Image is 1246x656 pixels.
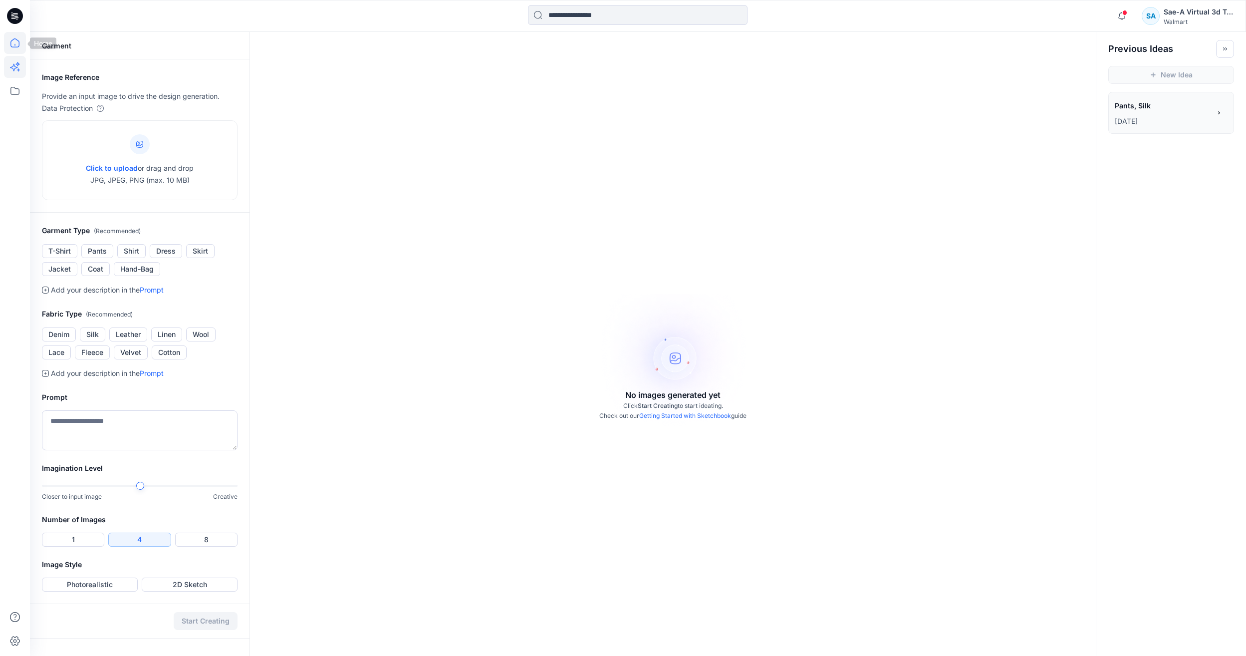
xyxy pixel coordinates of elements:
p: Click to start ideating. Check out our guide [599,401,747,421]
h2: Fabric Type [42,308,238,321]
p: No images generated yet [625,389,721,401]
span: ( Recommended ) [94,227,141,235]
span: ( Recommended ) [86,311,133,318]
p: Creative [213,492,238,502]
button: Skirt [186,244,215,258]
button: Cotton [152,345,187,359]
div: Walmart [1164,18,1234,25]
span: Start Creating [638,402,678,409]
button: Denim [42,328,76,341]
button: 2D Sketch [142,578,238,592]
button: Toggle idea bar [1216,40,1234,58]
button: Velvet [114,345,148,359]
button: Fleece [75,345,110,359]
a: Getting Started with Sketchbook [639,412,731,419]
button: Shirt [117,244,146,258]
button: Coat [81,262,110,276]
h2: Imagination Level [42,462,238,474]
button: Leather [109,328,147,341]
span: Pants, Silk [1115,98,1210,113]
button: Photorealistic [42,578,138,592]
button: T-Shirt [42,244,77,258]
h2: Image Style [42,559,238,571]
p: or drag and drop JPG, JPEG, PNG (max. 10 MB) [86,162,194,186]
button: 8 [175,533,238,547]
button: Lace [42,345,71,359]
button: Wool [186,328,216,341]
p: July 21, 2025 [1115,115,1211,127]
a: Prompt [140,369,164,377]
p: Provide an input image to drive the design generation. [42,90,238,102]
h2: Prompt [42,391,238,403]
button: 1 [42,533,104,547]
button: 4 [108,533,171,547]
p: Closer to input image [42,492,102,502]
button: Silk [80,328,105,341]
h2: Image Reference [42,71,238,83]
button: Dress [150,244,182,258]
p: Add your description in the [51,367,164,379]
span: Click to upload [86,164,138,172]
button: Hand-Bag [114,262,160,276]
a: Prompt [140,286,164,294]
button: Pants [81,244,113,258]
p: Data Protection [42,102,93,114]
button: Linen [151,328,182,341]
div: Sae-A Virtual 3d Team [1164,6,1234,18]
p: Add your description in the [51,284,164,296]
h2: Number of Images [42,514,238,526]
button: Jacket [42,262,77,276]
h2: Previous Ideas [1108,43,1173,55]
div: SA [1142,7,1160,25]
h2: Garment Type [42,225,238,237]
